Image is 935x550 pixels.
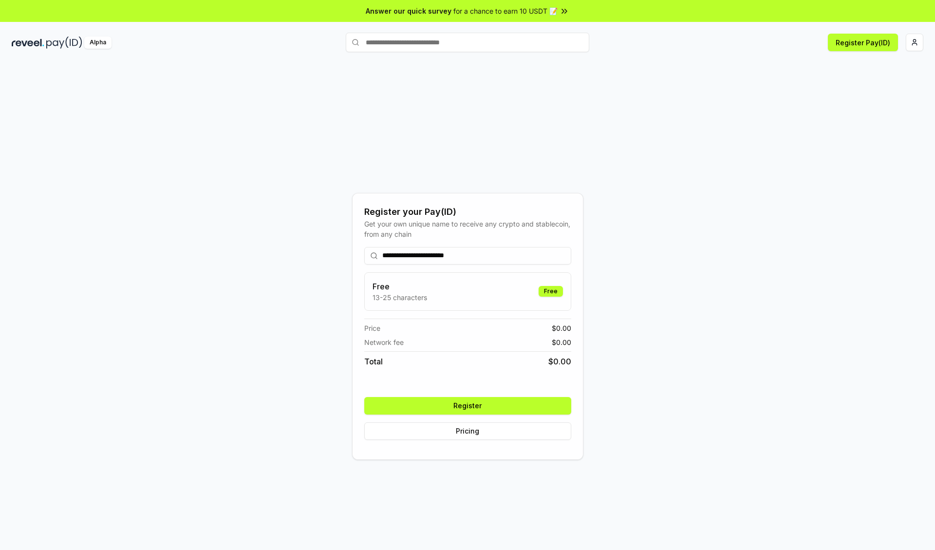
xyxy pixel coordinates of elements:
[84,37,112,49] div: Alpha
[364,323,380,333] span: Price
[366,6,451,16] span: Answer our quick survey
[364,219,571,239] div: Get your own unique name to receive any crypto and stablecoin, from any chain
[453,6,558,16] span: for a chance to earn 10 USDT 📝
[364,337,404,347] span: Network fee
[364,422,571,440] button: Pricing
[364,397,571,415] button: Register
[539,286,563,297] div: Free
[373,281,427,292] h3: Free
[364,205,571,219] div: Register your Pay(ID)
[364,356,383,367] span: Total
[552,337,571,347] span: $ 0.00
[12,37,44,49] img: reveel_dark
[373,292,427,303] p: 13-25 characters
[548,356,571,367] span: $ 0.00
[46,37,82,49] img: pay_id
[828,34,898,51] button: Register Pay(ID)
[552,323,571,333] span: $ 0.00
